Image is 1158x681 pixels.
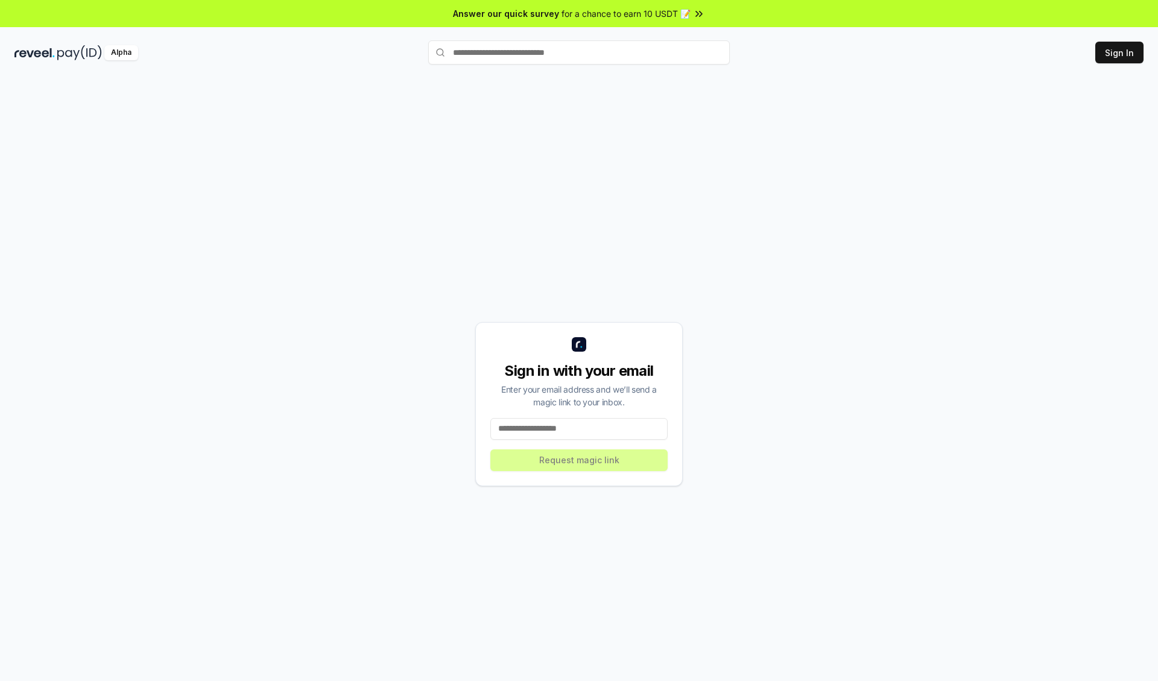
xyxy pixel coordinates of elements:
img: reveel_dark [14,45,55,60]
div: Sign in with your email [490,361,668,381]
span: Answer our quick survey [453,7,559,20]
span: for a chance to earn 10 USDT 📝 [562,7,691,20]
button: Sign In [1095,42,1144,63]
img: logo_small [572,337,586,352]
div: Enter your email address and we’ll send a magic link to your inbox. [490,383,668,408]
div: Alpha [104,45,138,60]
img: pay_id [57,45,102,60]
